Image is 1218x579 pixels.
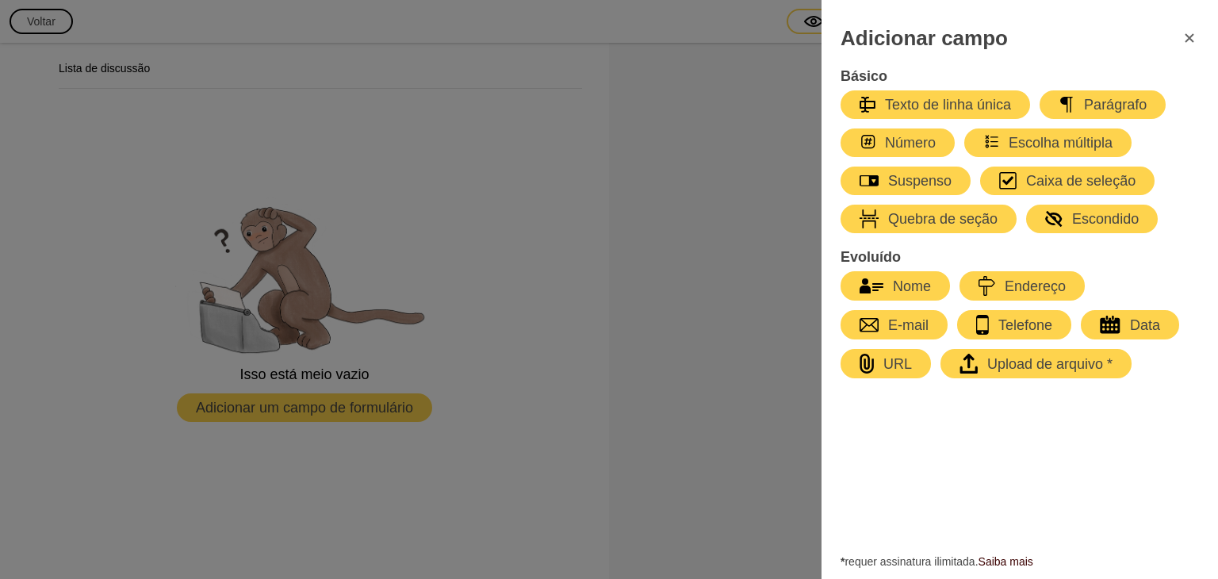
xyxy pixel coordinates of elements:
[841,349,931,378] button: URL
[1026,173,1136,189] font: Caixa de seleção
[885,97,1011,113] font: Texto de linha única
[964,128,1132,157] button: Escolha múltipla
[888,211,998,227] font: Quebra de seção
[940,349,1132,378] button: Upload de arquivo *
[980,167,1155,195] button: Caixa de seleção
[841,68,887,84] font: Básico
[841,167,971,195] button: Suspenso
[841,249,901,265] font: Evoluído
[883,356,912,372] font: URL
[841,205,1017,233] button: Quebra de seção
[1170,19,1208,57] button: FormulárioFechar
[959,271,1085,301] button: Endereço
[957,310,1071,339] button: Telefone
[885,135,936,151] font: Número
[1072,211,1139,227] font: Escondido
[1084,97,1147,113] font: Parágrafo
[841,26,1008,50] font: Adicionar campo
[979,555,1033,568] a: Saiba mais
[1180,29,1199,48] svg: FormulárioFechar
[845,555,978,568] font: requer assinatura ilimitada.
[987,356,1113,372] font: Upload de arquivo *
[1005,278,1066,294] font: Endereço
[1081,310,1179,339] button: Data
[888,173,952,189] font: Suspenso
[841,271,950,301] button: Nome
[841,128,955,157] button: Número
[998,317,1052,333] font: Telefone
[1026,205,1158,233] button: Escondido
[1009,135,1113,151] font: Escolha múltipla
[1040,90,1166,119] button: Parágrafo
[841,310,948,339] button: E-mail
[841,90,1030,119] button: Texto de linha única
[1130,317,1160,333] font: Data
[893,278,931,294] font: Nome
[888,317,929,333] font: E-mail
